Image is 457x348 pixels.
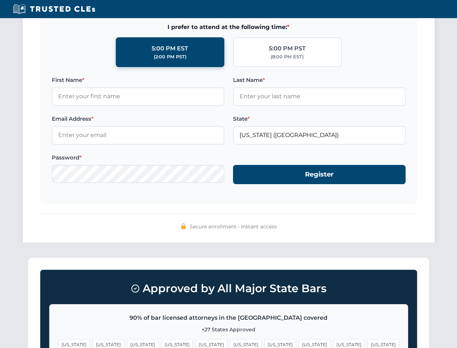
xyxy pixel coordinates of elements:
[52,115,224,123] label: Email Address
[233,115,406,123] label: State
[58,313,399,323] p: 90% of bar licensed attorneys in the [GEOGRAPHIC_DATA] covered
[52,22,406,32] span: I prefer to attend at the following time:
[233,126,406,144] input: Florida (FL)
[52,76,224,84] label: First Name
[190,223,277,231] span: Secure enrollment • Instant access
[181,223,186,229] img: 🔒
[52,126,224,144] input: Enter your email
[52,153,224,162] label: Password
[49,279,408,298] h3: Approved by All Major State Bars
[152,44,188,53] div: 5:00 PM EST
[11,4,97,14] img: Trusted CLEs
[52,87,224,105] input: Enter your first name
[269,44,306,53] div: 5:00 PM PST
[233,76,406,84] label: Last Name
[233,87,406,105] input: Enter your last name
[271,53,304,61] div: (8:00 PM EST)
[154,53,186,61] div: (2:00 PM PST)
[233,165,406,184] button: Register
[58,326,399,333] p: +27 States Approved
